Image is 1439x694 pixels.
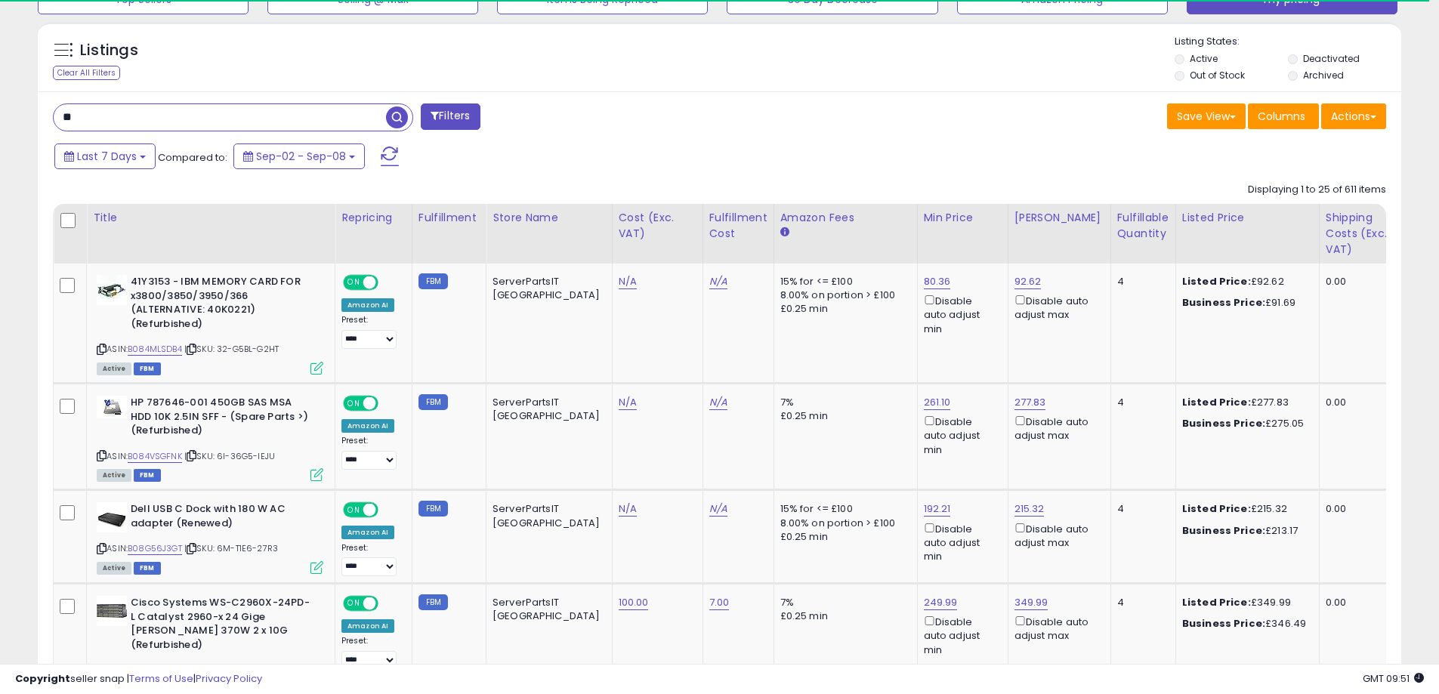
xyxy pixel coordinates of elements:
div: ServerPartsIT [GEOGRAPHIC_DATA] [493,396,601,423]
div: Fulfillment [418,210,480,226]
label: Archived [1303,69,1344,82]
div: ASIN: [97,396,323,480]
a: B08G56J3GT [128,542,182,555]
div: Amazon AI [341,419,394,433]
div: 0.00 [1326,596,1398,609]
span: Sep-02 - Sep-08 [256,149,346,164]
div: 4 [1117,275,1164,288]
button: Filters [421,103,480,130]
div: ASIN: [97,502,323,572]
a: 277.83 [1014,395,1046,410]
b: Business Price: [1182,295,1265,310]
div: 4 [1117,396,1164,409]
button: Sep-02 - Sep-08 [233,143,365,169]
div: Displaying 1 to 25 of 611 items [1248,183,1386,197]
div: 0.00 [1326,396,1398,409]
div: £0.25 min [780,409,906,423]
a: 349.99 [1014,595,1048,610]
small: FBM [418,394,448,410]
div: Disable auto adjust max [1014,613,1099,643]
div: 4 [1117,596,1164,609]
div: £346.49 [1182,617,1308,631]
div: Amazon AI [341,298,394,312]
span: OFF [376,397,400,410]
div: Listed Price [1182,210,1313,226]
div: 7% [780,396,906,409]
p: Listing States: [1175,35,1401,49]
div: Repricing [341,210,406,226]
strong: Copyright [15,671,70,686]
a: N/A [709,274,727,289]
span: ON [344,597,363,610]
button: Columns [1248,103,1319,129]
a: 92.62 [1014,274,1042,289]
div: 8.00% on portion > £100 [780,288,906,302]
a: 80.36 [924,274,951,289]
label: Out of Stock [1190,69,1245,82]
span: | SKU: 6M-T1E6-27R3 [184,542,278,554]
small: FBM [418,501,448,517]
div: £349.99 [1182,596,1308,609]
b: Business Price: [1182,416,1265,430]
small: Amazon Fees. [780,226,789,239]
div: 4 [1117,502,1164,516]
div: Title [93,210,329,226]
b: Listed Price: [1182,274,1251,288]
span: All listings currently available for purchase on Amazon [97,469,131,482]
h5: Listings [80,40,138,61]
a: Terms of Use [129,671,193,686]
label: Active [1190,52,1218,65]
a: B084MLSDB4 [128,343,182,356]
div: Preset: [341,543,400,577]
div: ASIN: [97,275,323,373]
div: Cost (Exc. VAT) [619,210,696,242]
b: Listed Price: [1182,501,1251,516]
div: £0.25 min [780,609,906,623]
a: 261.10 [924,395,951,410]
span: OFF [376,597,400,610]
img: 41BsNO4KKBL._SL40_.jpg [97,396,127,418]
div: 7% [780,596,906,609]
button: Last 7 Days [54,143,156,169]
a: 249.99 [924,595,958,610]
button: Save View [1167,103,1246,129]
span: | SKU: 32-G5BL-G2HT [184,343,279,355]
div: £215.32 [1182,502,1308,516]
a: N/A [709,395,727,410]
span: FBM [134,362,161,375]
b: Cisco Systems WS-C2960X-24PD-L Catalyst 2960-x 24 Gige [PERSON_NAME] 370W 2 x 10G (Refurbished) [131,596,314,655]
div: £0.25 min [780,302,906,316]
span: ON [344,397,363,410]
b: HP 787646-001 450GB SAS MSA HDD 10K 2.5IN SFF - (Spare Parts >) (Refurbished) [131,396,314,442]
div: seller snap | | [15,672,262,686]
a: N/A [619,274,637,289]
div: Preset: [341,636,400,670]
div: 0.00 [1326,275,1398,288]
div: Min Price [924,210,1002,226]
a: N/A [619,395,637,410]
img: 31OniIsXqqL._SL40_.jpg [97,502,127,532]
div: ServerPartsIT [GEOGRAPHIC_DATA] [493,502,601,529]
div: £213.17 [1182,524,1308,538]
div: Fulfillment Cost [709,210,767,242]
div: Disable auto adjust min [924,413,996,457]
div: Disable auto adjust min [924,613,996,657]
a: N/A [709,501,727,517]
span: FBM [134,562,161,575]
div: Disable auto adjust max [1014,413,1099,443]
div: £91.69 [1182,296,1308,310]
img: 41cjxUXl9jL._SL40_.jpg [97,596,127,626]
a: 192.21 [924,501,951,517]
a: 100.00 [619,595,649,610]
span: ON [344,504,363,517]
span: OFF [376,504,400,517]
span: | SKU: 6I-36G5-IEJU [184,450,275,462]
span: Columns [1258,109,1305,124]
span: FBM [134,469,161,482]
a: 7.00 [709,595,730,610]
div: Amazon Fees [780,210,911,226]
span: All listings currently available for purchase on Amazon [97,362,131,375]
div: £277.83 [1182,396,1308,409]
span: All listings currently available for purchase on Amazon [97,562,131,575]
img: 4137HY09UBL._SL40_.jpg [97,275,127,305]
